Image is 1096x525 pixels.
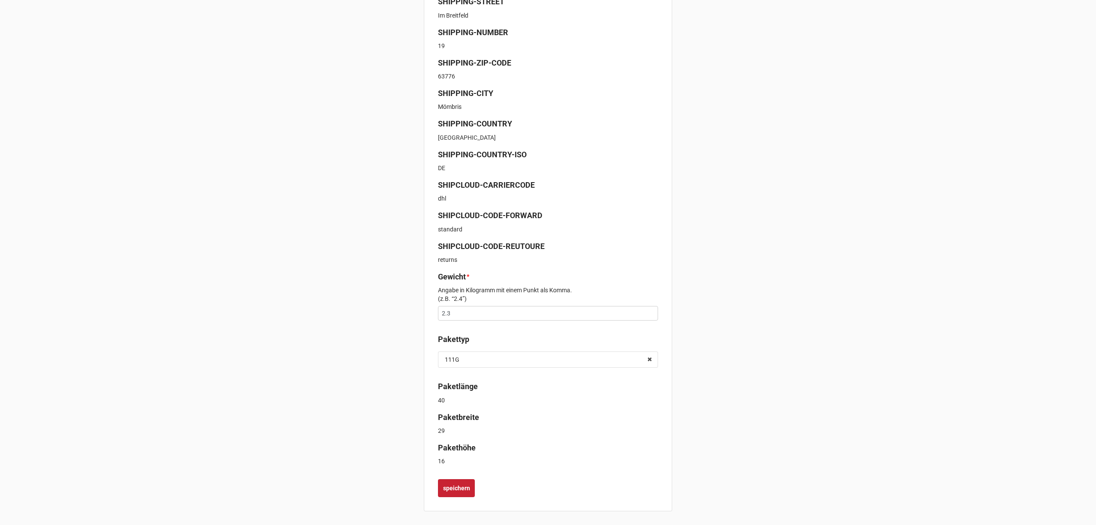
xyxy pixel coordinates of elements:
[438,42,658,50] p: 19
[438,164,658,172] p: DE
[438,286,658,303] p: Angabe in Kilogramm mit einem Punkt als Komma. (z.B. “2.4”)
[438,413,479,422] b: Paketbreite
[438,58,511,67] b: SHIPPING-ZIP-CODE
[438,211,542,220] b: SHIPCLOUD-CODE-FORWARD
[438,242,545,251] b: SHIPCLOUD-CODE-REUTOURE
[438,271,466,283] label: Gewicht
[443,484,470,493] b: speichern
[438,89,493,98] b: SHIPPING-CITY
[438,72,658,81] p: 63776
[438,255,658,264] p: returns
[438,443,476,452] b: Pakethöhe
[445,357,459,363] div: 111G
[438,426,658,435] p: 29
[438,479,475,497] button: speichern
[438,133,658,142] p: [GEOGRAPHIC_DATA]
[438,225,658,234] p: standard
[438,180,535,189] b: SHIPCLOUD-CARRIERCODE
[438,102,658,111] p: Mömbris
[438,150,527,159] b: SHIPPING-COUNTRY-ISO
[438,333,469,345] label: Pakettyp
[438,194,658,203] p: dhl
[438,396,658,405] p: 40
[438,457,658,465] p: 16
[438,382,478,391] b: Paketlänge
[438,11,658,20] p: Im Breitfeld
[438,119,512,128] b: SHIPPING-COUNTRY
[438,28,508,37] b: SHIPPING-NUMBER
